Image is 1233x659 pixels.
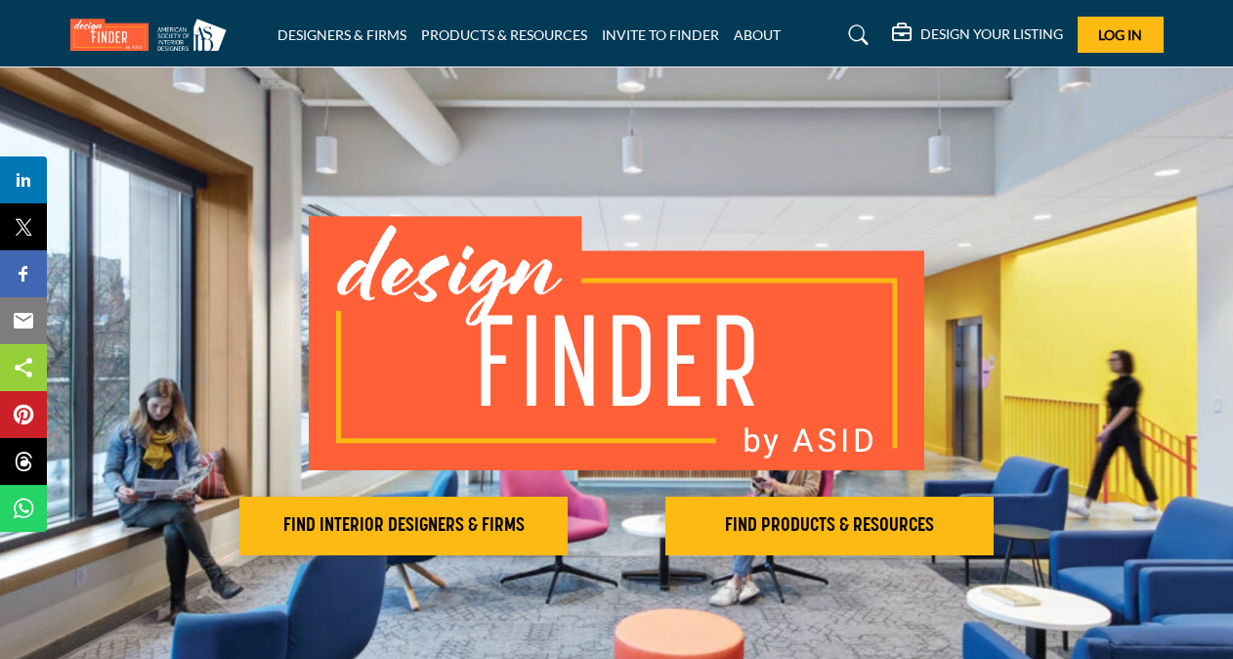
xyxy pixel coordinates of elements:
button: Log In [1078,17,1164,53]
h2: FIND INTERIOR DESIGNERS & FIRMS [245,514,562,538]
a: ABOUT [734,26,781,43]
button: FIND INTERIOR DESIGNERS & FIRMS [239,497,568,555]
a: INVITE TO FINDER [602,26,719,43]
a: DESIGNERS & FIRMS [277,26,406,43]
img: image [309,216,924,470]
h2: FIND PRODUCTS & RESOURCES [671,514,988,538]
a: Search [829,20,881,51]
a: PRODUCTS & RESOURCES [421,26,587,43]
span: Log In [1098,26,1142,43]
button: FIND PRODUCTS & RESOURCES [665,497,994,555]
h5: DESIGN YOUR LISTING [920,25,1063,43]
img: Site Logo [70,19,236,51]
div: DESIGN YOUR LISTING [892,23,1063,47]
